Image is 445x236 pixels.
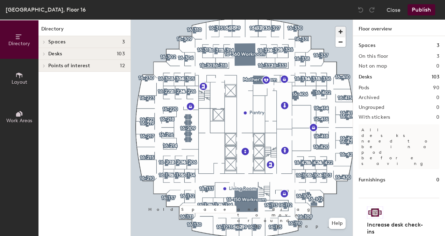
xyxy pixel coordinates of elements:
[48,39,66,45] span: Spaces
[359,95,379,100] h2: Archived
[436,176,439,184] h1: 0
[408,4,435,15] button: Publish
[387,4,401,15] button: Close
[367,221,427,235] h4: Increase desk check-ins
[367,207,383,218] img: Sticker logo
[12,79,27,85] span: Layout
[437,42,439,49] h1: 3
[436,105,439,110] h2: 0
[48,63,90,69] span: Points of interest
[436,63,439,69] h2: 0
[359,63,387,69] h2: Not on map
[433,85,439,91] h2: 90
[8,41,30,47] span: Directory
[359,73,372,81] h1: Desks
[6,118,32,124] span: Work Areas
[122,39,125,45] span: 3
[329,218,346,229] button: Help
[353,20,445,36] h1: Floor overview
[359,42,375,49] h1: Spaces
[359,85,369,91] h2: Pods
[120,63,125,69] span: 12
[48,51,62,57] span: Desks
[359,54,388,59] h2: On this floor
[368,6,375,13] img: Redo
[436,95,439,100] h2: 0
[436,114,439,120] h2: 0
[432,73,439,81] h1: 103
[359,124,439,169] p: All desks need to be in a pod before saving
[359,114,390,120] h2: With stickers
[6,5,86,14] div: [GEOGRAPHIC_DATA], Floor 16
[359,176,385,184] h1: Furnishings
[357,6,364,13] img: Undo
[359,105,384,110] h2: Ungrouped
[38,25,130,36] h1: Directory
[437,54,439,59] h2: 3
[117,51,125,57] span: 103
